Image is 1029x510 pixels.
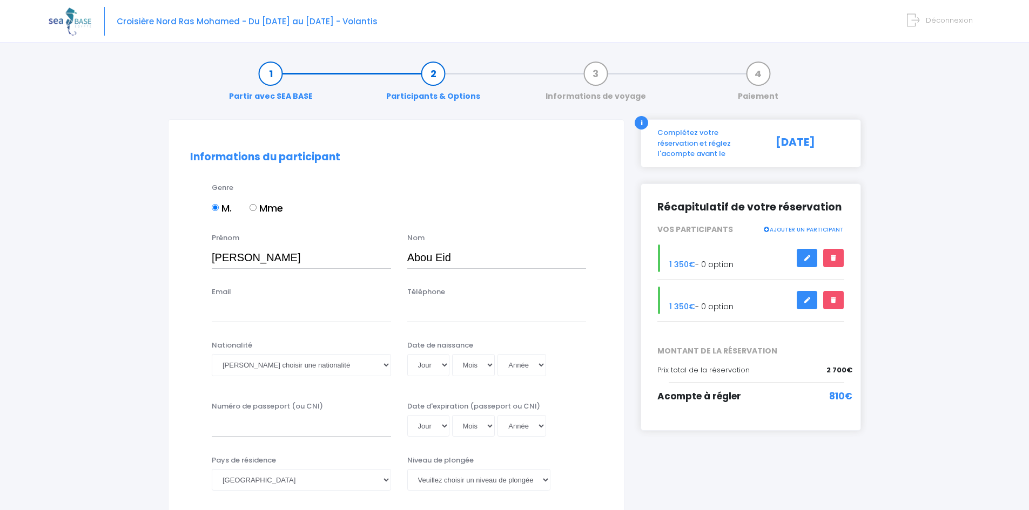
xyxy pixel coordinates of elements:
label: Niveau de plongée [407,455,474,466]
span: 2 700€ [826,365,852,376]
label: M. [212,201,232,215]
h2: Récapitulatif de votre réservation [657,200,844,214]
div: [DATE] [768,127,852,159]
span: Acompte à régler [657,390,741,403]
label: Nationalité [212,340,252,351]
a: Partir avec SEA BASE [224,68,318,102]
span: 1 350€ [669,301,695,312]
label: Date d'expiration (passeport ou CNI) [407,401,540,412]
h2: Informations du participant [190,151,602,164]
span: 810€ [829,390,852,404]
a: Paiement [732,68,784,102]
span: Croisière Nord Ras Mohamed - Du [DATE] au [DATE] - Volantis [117,16,378,27]
div: VOS PARTICIPANTS [649,224,852,235]
label: Mme [250,201,283,215]
div: - 0 option [649,287,852,314]
div: i [635,116,648,130]
span: MONTANT DE LA RÉSERVATION [649,345,852,357]
span: Prix total de la réservation [657,365,750,375]
label: Date de naissance [407,340,473,351]
label: Email [212,287,231,297]
label: Pays de résidence [212,455,276,466]
span: Déconnexion [926,15,973,25]
label: Prénom [212,233,239,243]
label: Nom [407,233,425,243]
a: Participants & Options [381,68,486,102]
label: Genre [212,182,233,193]
span: 1 350€ [669,259,695,270]
label: Numéro de passeport (ou CNI) [212,401,323,412]
input: M. [212,204,219,211]
div: Complétez votre réservation et réglez l'acompte avant le [649,127,768,159]
label: Téléphone [407,287,445,297]
input: Mme [250,204,257,211]
div: - 0 option [649,244,852,272]
a: Informations de voyage [540,68,651,102]
a: AJOUTER UN PARTICIPANT [763,224,844,234]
